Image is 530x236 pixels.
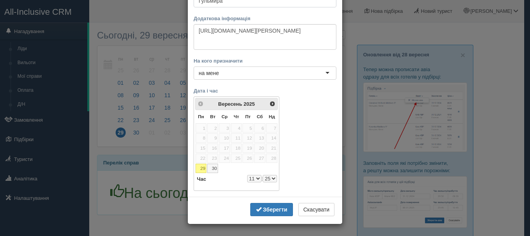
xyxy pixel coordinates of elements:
[199,69,219,77] div: на мене
[195,175,206,183] dt: Час
[207,164,218,173] a: 30
[298,203,334,216] button: Скасувати
[222,114,228,119] span: Середа
[244,101,255,107] span: 2025
[234,114,239,119] span: Четвер
[269,101,275,107] span: Наст>
[198,114,204,119] span: Понеділок
[194,87,336,94] label: Дата і час
[194,15,336,22] label: Додаткова інформація
[250,203,293,216] button: Зберегти
[269,114,275,119] span: Неділя
[194,57,336,65] label: На кого призначити
[263,206,288,213] b: Зберегти
[210,114,215,119] span: Вівторок
[218,101,242,107] span: Вересень
[268,99,277,108] a: Наст>
[196,164,207,173] a: 29
[245,114,251,119] span: П
[257,114,263,119] span: Субота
